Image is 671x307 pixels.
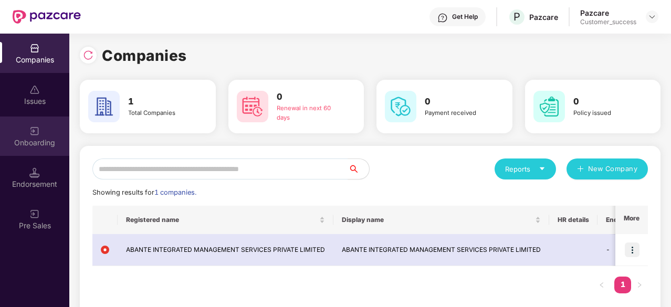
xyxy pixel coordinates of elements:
[549,206,597,234] th: HR details
[277,90,342,104] h3: 0
[118,206,333,234] th: Registered name
[333,206,549,234] th: Display name
[154,188,196,196] span: 1 companies.
[425,109,490,118] div: Payment received
[102,44,187,67] h1: Companies
[533,91,565,122] img: svg+xml;base64,PHN2ZyB4bWxucz0iaHR0cDovL3d3dy53My5vcmcvMjAwMC9zdmciIHdpZHRoPSI2MCIgaGVpZ2h0PSI2MC...
[385,91,416,122] img: svg+xml;base64,PHN2ZyB4bWxucz0iaHR0cDovL3d3dy53My5vcmcvMjAwMC9zdmciIHdpZHRoPSI2MCIgaGVpZ2h0PSI2MC...
[333,234,549,266] td: ABANTE INTEGRATED MANAGEMENT SERVICES PRIVATE LIMITED
[599,282,605,288] span: left
[614,277,631,293] li: 1
[529,12,558,22] div: Pazcare
[437,13,448,23] img: svg+xml;base64,PHN2ZyBpZD0iSGVscC0zMngzMiIgeG1sbnM9Imh0dHA6Ly93d3cudzMub3JnLzIwMDAvc3ZnIiB3aWR0aD...
[452,13,478,21] div: Get Help
[580,8,636,18] div: Pazcare
[13,10,81,24] img: New Pazcare Logo
[631,277,648,293] li: Next Page
[631,277,648,293] button: right
[580,18,636,26] div: Customer_success
[425,95,490,109] h3: 0
[505,164,546,174] div: Reports
[277,104,342,123] div: Renewal in next 60 days
[567,158,648,179] button: plusNew Company
[573,95,639,109] h3: 0
[92,188,196,196] span: Showing results for
[539,165,546,172] span: caret-down
[636,282,643,288] span: right
[342,216,533,224] span: Display name
[348,165,369,173] span: search
[593,277,610,293] button: left
[573,109,639,118] div: Policy issued
[593,277,610,293] li: Previous Page
[577,165,584,174] span: plus
[29,84,40,95] img: svg+xml;base64,PHN2ZyBpZD0iSXNzdWVzX2Rpc2FibGVkIiB4bWxucz0iaHR0cDovL3d3dy53My5vcmcvMjAwMC9zdmciIH...
[615,206,648,234] th: More
[118,234,333,266] td: ABANTE INTEGRATED MANAGEMENT SERVICES PRIVATE LIMITED
[625,242,639,257] img: icon
[648,13,656,21] img: svg+xml;base64,PHN2ZyBpZD0iRHJvcGRvd24tMzJ4MzIiIHhtbG5zPSJodHRwOi8vd3d3LnczLm9yZy8yMDAwL3N2ZyIgd2...
[128,109,194,118] div: Total Companies
[597,234,668,266] td: -
[588,164,638,174] span: New Company
[348,158,370,179] button: search
[513,10,520,23] span: P
[29,43,40,54] img: svg+xml;base64,PHN2ZyBpZD0iQ29tcGFuaWVzIiB4bWxucz0iaHR0cDovL3d3dy53My5vcmcvMjAwMC9zdmciIHdpZHRoPS...
[83,50,93,60] img: svg+xml;base64,PHN2ZyBpZD0iUmVsb2FkLTMyeDMyIiB4bWxucz0iaHR0cDovL3d3dy53My5vcmcvMjAwMC9zdmciIHdpZH...
[128,95,194,109] h3: 1
[101,246,109,254] img: svg+xml;base64,PHN2ZyB4bWxucz0iaHR0cDovL3d3dy53My5vcmcvMjAwMC9zdmciIHdpZHRoPSIxMiIgaGVpZ2h0PSIxMi...
[126,216,317,224] span: Registered name
[29,209,40,219] img: svg+xml;base64,PHN2ZyB3aWR0aD0iMjAiIGhlaWdodD0iMjAiIHZpZXdCb3g9IjAgMCAyMCAyMCIgZmlsbD0ibm9uZSIgeG...
[88,91,120,122] img: svg+xml;base64,PHN2ZyB4bWxucz0iaHR0cDovL3d3dy53My5vcmcvMjAwMC9zdmciIHdpZHRoPSI2MCIgaGVpZ2h0PSI2MC...
[29,167,40,178] img: svg+xml;base64,PHN2ZyB3aWR0aD0iMTQuNSIgaGVpZ2h0PSIxNC41IiB2aWV3Qm94PSIwIDAgMTYgMTYiIGZpbGw9Im5vbm...
[614,277,631,292] a: 1
[606,216,652,224] span: Endorsements
[29,126,40,136] img: svg+xml;base64,PHN2ZyB3aWR0aD0iMjAiIGhlaWdodD0iMjAiIHZpZXdCb3g9IjAgMCAyMCAyMCIgZmlsbD0ibm9uZSIgeG...
[237,91,268,122] img: svg+xml;base64,PHN2ZyB4bWxucz0iaHR0cDovL3d3dy53My5vcmcvMjAwMC9zdmciIHdpZHRoPSI2MCIgaGVpZ2h0PSI2MC...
